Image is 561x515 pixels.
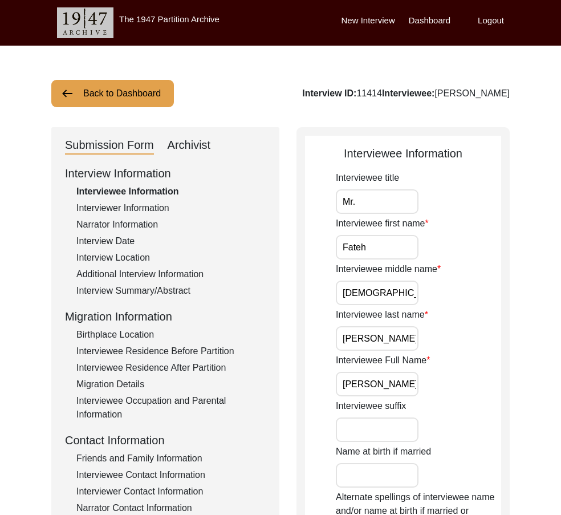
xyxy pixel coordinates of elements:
[76,452,266,465] div: Friends and Family Information
[65,308,266,325] div: Migration Information
[76,394,266,421] div: Interviewee Occupation and Parental Information
[478,14,504,27] label: Logout
[76,234,266,248] div: Interview Date
[119,14,219,24] label: The 1947 Partition Archive
[76,284,266,298] div: Interview Summary/Abstract
[336,171,399,185] label: Interviewee title
[336,262,441,276] label: Interviewee middle name
[57,7,113,38] img: header-logo.png
[65,136,154,155] div: Submission Form
[342,14,395,27] label: New Interview
[65,432,266,449] div: Contact Information
[76,328,266,342] div: Birthplace Location
[76,218,266,232] div: Narrator Information
[60,87,74,100] img: arrow-left.png
[336,354,430,367] label: Interviewee Full Name
[76,468,266,482] div: Interviewee Contact Information
[65,165,266,182] div: Interview Information
[302,88,356,98] b: Interview ID:
[76,485,266,498] div: Interviewer Contact Information
[76,251,266,265] div: Interview Location
[382,88,434,98] b: Interviewee:
[76,267,266,281] div: Additional Interview Information
[409,14,450,27] label: Dashboard
[76,361,266,375] div: Interviewee Residence After Partition
[168,136,211,155] div: Archivist
[76,344,266,358] div: Interviewee Residence Before Partition
[76,185,266,198] div: Interviewee Information
[336,308,428,322] label: Interviewee last name
[76,501,266,515] div: Narrator Contact Information
[336,217,429,230] label: Interviewee first name
[51,80,174,107] button: Back to Dashboard
[336,445,431,459] label: Name at birth if married
[336,399,406,413] label: Interviewee suffix
[76,201,266,215] div: Interviewer Information
[305,145,501,162] div: Interviewee Information
[302,87,510,100] div: 11414 [PERSON_NAME]
[76,378,266,391] div: Migration Details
